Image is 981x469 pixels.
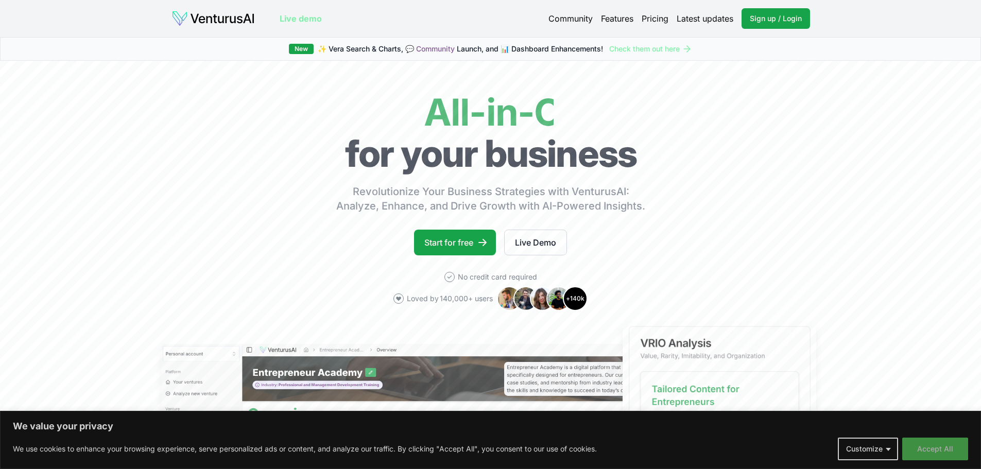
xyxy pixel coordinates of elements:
[171,10,255,27] img: logo
[601,12,633,25] a: Features
[530,286,555,311] img: Avatar 3
[677,12,733,25] a: Latest updates
[13,443,597,455] p: We use cookies to enhance your browsing experience, serve personalized ads or content, and analyz...
[609,44,692,54] a: Check them out here
[13,420,968,432] p: We value your privacy
[280,12,322,25] a: Live demo
[548,12,593,25] a: Community
[902,438,968,460] button: Accept All
[642,12,668,25] a: Pricing
[546,286,571,311] img: Avatar 4
[289,44,314,54] div: New
[513,286,538,311] img: Avatar 2
[504,230,567,255] a: Live Demo
[742,8,810,29] a: Sign up / Login
[838,438,898,460] button: Customize
[414,230,496,255] a: Start for free
[416,44,455,53] a: Community
[497,286,522,311] img: Avatar 1
[318,44,603,54] span: ✨ Vera Search & Charts, 💬 Launch, and 📊 Dashboard Enhancements!
[750,13,802,24] span: Sign up / Login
